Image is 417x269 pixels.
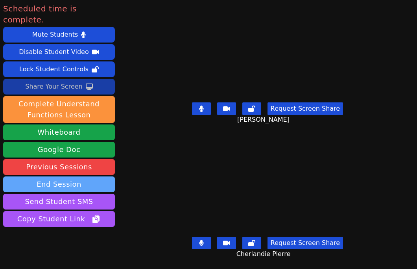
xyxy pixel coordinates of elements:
[3,159,115,175] a: Previous Sessions
[3,194,115,210] button: Send Student SMS
[32,28,78,41] div: Mute Students
[3,79,115,95] button: Share Your Screen
[3,3,115,25] span: Scheduled time is complete.
[3,211,115,227] button: Copy Student Link
[268,237,343,249] button: Request Screen Share
[3,176,115,192] button: End Session
[3,96,115,123] button: Complete Understand Functions Lesson
[3,44,115,60] button: Disable Student Video
[19,63,89,76] div: Lock Student Controls
[268,102,343,115] button: Request Screen Share
[25,80,83,93] div: Share Your Screen
[3,142,115,158] a: Google Doc
[237,115,292,124] span: [PERSON_NAME]
[236,249,293,259] span: Cherlandie Pierre
[19,46,89,58] div: Disable Student Video
[3,124,115,140] button: Whiteboard
[3,27,115,43] button: Mute Students
[17,213,101,224] span: Copy Student Link
[3,61,115,77] button: Lock Student Controls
